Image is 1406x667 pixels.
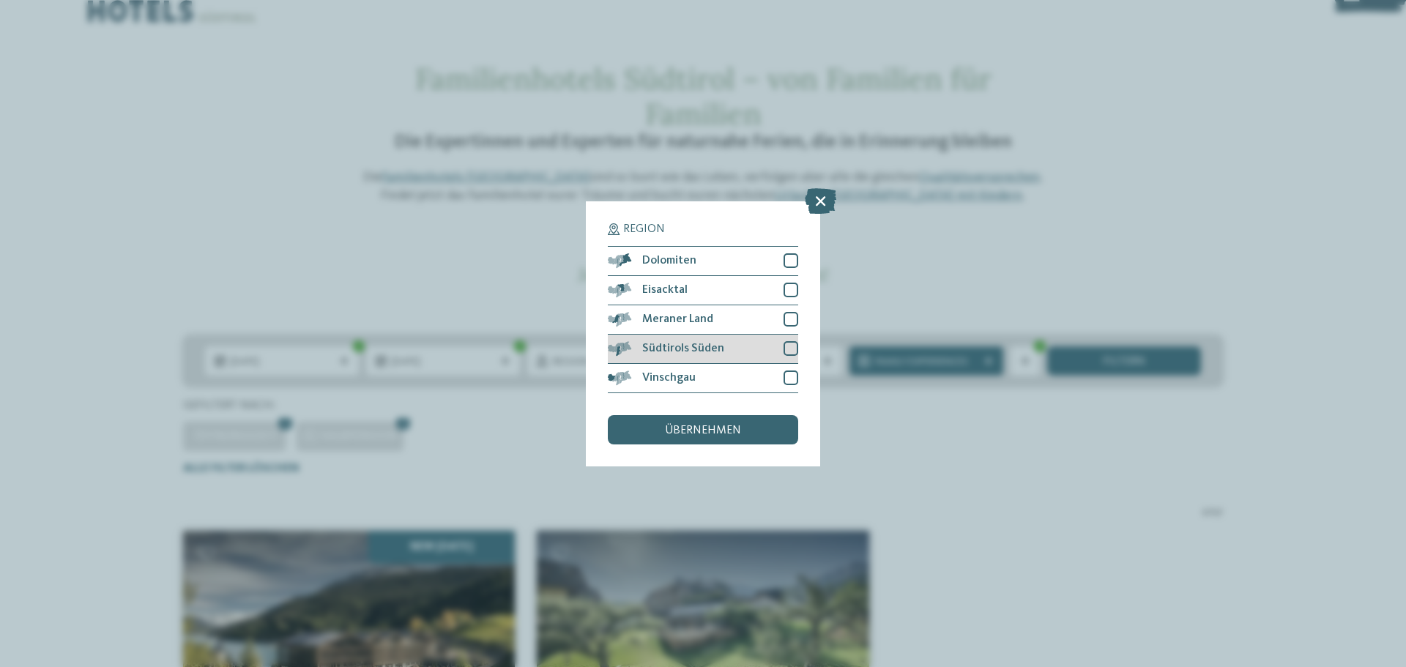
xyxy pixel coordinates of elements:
span: Vinschgau [642,372,696,384]
span: Südtirols Süden [642,343,724,354]
span: Eisacktal [642,284,688,296]
span: übernehmen [665,425,741,436]
span: Meraner Land [642,313,713,325]
span: Region [623,223,665,235]
span: Dolomiten [642,255,696,267]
